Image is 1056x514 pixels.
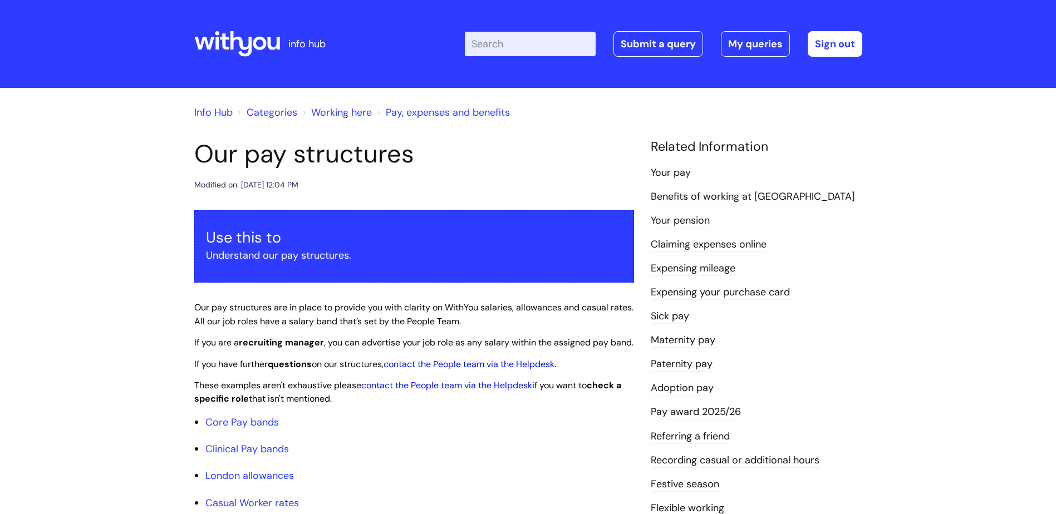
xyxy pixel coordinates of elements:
[651,429,730,444] a: Referring a friend
[205,442,289,456] a: Clinical Pay bands
[721,31,790,57] a: My queries
[386,106,510,119] a: Pay, expenses and benefits
[651,214,710,228] a: Your pension
[808,31,862,57] a: Sign out
[651,381,714,396] a: Adoption pay
[288,35,326,53] p: info hub
[300,103,372,121] li: Working here
[205,469,294,482] a: London allowances
[651,453,819,468] a: Recording casual or additional hours
[205,496,299,510] a: Casual Worker rates
[206,246,622,264] p: Understand our pay structures.
[651,139,862,155] h4: Related Information
[206,229,622,246] h3: Use this to
[194,379,621,405] span: These examples aren't exhaustive please if you want to that isn't mentioned.
[239,337,324,348] strong: recruiting manager
[205,416,279,429] a: Core Pay bands
[194,302,633,327] span: Our pay structures are in place to provide you with clarity on WithYou salaries, allowances and c...
[651,166,691,180] a: Your pay
[651,477,719,492] a: Festive season
[194,337,633,348] span: If you are a , you can advertise your job role as any salary within the assigned pay band.
[651,261,735,276] a: Expensing mileage
[194,139,634,169] h1: Our pay structures
[194,178,298,192] div: Modified on: [DATE] 12:04 PM
[651,333,715,348] a: Maternity pay
[384,358,554,370] a: contact the People team via the Helpdesk
[194,358,556,370] span: If you have further on our structures, .
[651,190,855,204] a: Benefits of working at [GEOGRAPHIC_DATA]
[651,238,767,252] a: Claiming expenses online
[268,358,312,370] strong: questions
[465,32,596,56] input: Search
[375,103,510,121] li: Pay, expenses and benefits
[651,309,689,324] a: Sick pay
[651,285,790,300] a: Expensing your purchase card
[613,31,703,57] a: Submit a query
[311,106,372,119] a: Working here
[247,106,297,119] a: Categories
[465,31,862,57] div: | -
[651,405,741,419] a: Pay award 2025/26
[361,379,532,391] a: contact the People team via the Helpdesk
[651,357,713,372] a: Paternity pay
[194,106,233,119] a: Info Hub
[235,103,297,121] li: Solution home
